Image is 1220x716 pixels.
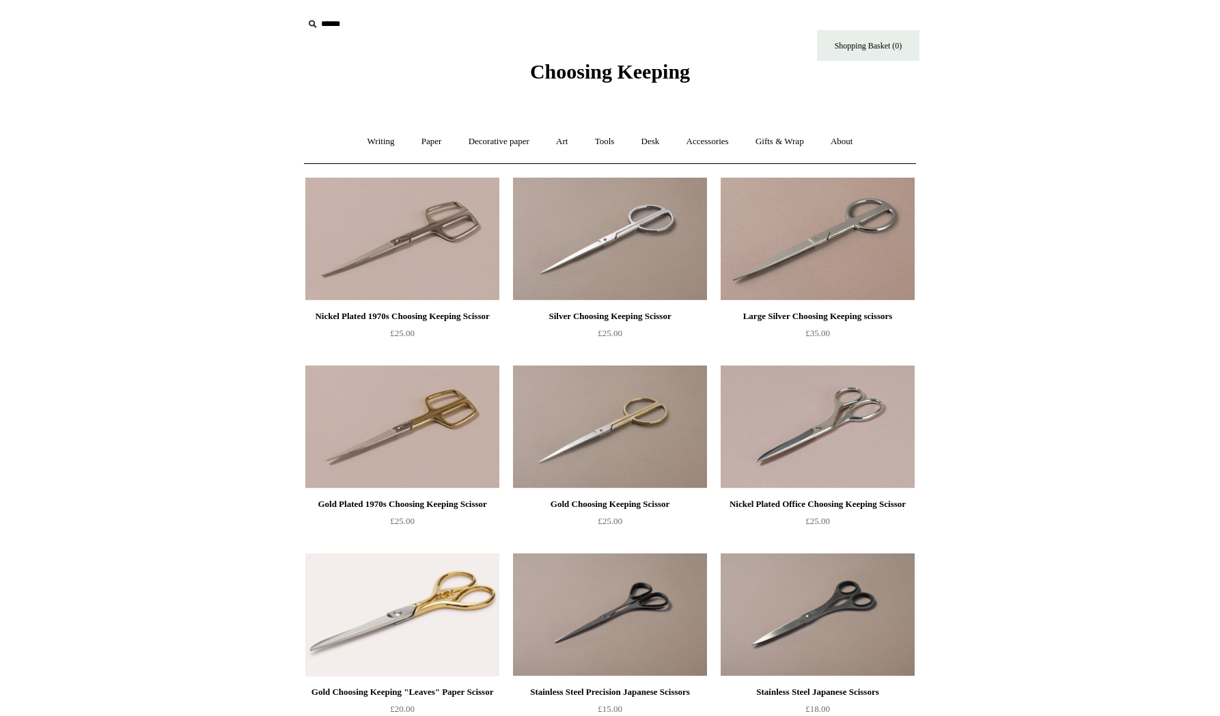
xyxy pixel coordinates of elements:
[721,178,915,301] a: Large Silver Choosing Keeping scissors Large Silver Choosing Keeping scissors
[513,553,707,676] a: Stainless Steel Precision Japanese Scissors Stainless Steel Precision Japanese Scissors
[818,124,865,160] a: About
[721,366,915,488] img: Nickel Plated Office Choosing Keeping Scissor
[309,496,496,512] div: Gold Plated 1970s Choosing Keeping Scissor
[598,516,622,526] span: £25.00
[805,516,830,526] span: £25.00
[583,124,627,160] a: Tools
[355,124,407,160] a: Writing
[456,124,542,160] a: Decorative paper
[544,124,580,160] a: Art
[513,178,707,301] a: Silver Choosing Keeping Scissor Silver Choosing Keeping Scissor
[309,684,496,700] div: Gold Choosing Keeping "Leaves" Paper Scissor
[305,553,499,676] a: Gold Choosing Keeping "Leaves" Paper Scissor Gold Choosing Keeping "Leaves" Paper Scissor
[305,308,499,364] a: Nickel Plated 1970s Choosing Keeping Scissor £25.00
[724,684,911,700] div: Stainless Steel Japanese Scissors
[721,178,915,301] img: Large Silver Choosing Keeping scissors
[817,30,919,61] a: Shopping Basket (0)
[513,178,707,301] img: Silver Choosing Keeping Scissor
[305,366,499,488] a: Gold Plated 1970s Choosing Keeping Scissor Gold Plated 1970s Choosing Keeping Scissor
[598,328,622,338] span: £25.00
[390,704,415,714] span: £20.00
[516,496,704,512] div: Gold Choosing Keeping Scissor
[530,60,690,83] span: Choosing Keeping
[721,366,915,488] a: Nickel Plated Office Choosing Keeping Scissor Nickel Plated Office Choosing Keeping Scissor
[724,308,911,325] div: Large Silver Choosing Keeping scissors
[390,516,415,526] span: £25.00
[598,704,622,714] span: £15.00
[674,124,741,160] a: Accessories
[721,308,915,364] a: Large Silver Choosing Keeping scissors £35.00
[305,178,499,301] a: Nickel Plated 1970s Choosing Keeping Scissor Nickel Plated 1970s Choosing Keeping Scissor
[721,496,915,552] a: Nickel Plated Office Choosing Keeping Scissor £25.00
[721,553,915,676] img: Stainless Steel Japanese Scissors
[513,553,707,676] img: Stainless Steel Precision Japanese Scissors
[513,308,707,364] a: Silver Choosing Keeping Scissor £25.00
[305,496,499,552] a: Gold Plated 1970s Choosing Keeping Scissor £25.00
[305,366,499,488] img: Gold Plated 1970s Choosing Keeping Scissor
[513,366,707,488] img: Gold Choosing Keeping Scissor
[516,684,704,700] div: Stainless Steel Precision Japanese Scissors
[513,366,707,488] a: Gold Choosing Keeping Scissor Gold Choosing Keeping Scissor
[516,308,704,325] div: Silver Choosing Keeping Scissor
[629,124,672,160] a: Desk
[513,496,707,552] a: Gold Choosing Keeping Scissor £25.00
[309,308,496,325] div: Nickel Plated 1970s Choosing Keeping Scissor
[530,71,690,81] a: Choosing Keeping
[805,704,830,714] span: £18.00
[721,553,915,676] a: Stainless Steel Japanese Scissors Stainless Steel Japanese Scissors
[743,124,816,160] a: Gifts & Wrap
[390,328,415,338] span: £25.00
[305,178,499,301] img: Nickel Plated 1970s Choosing Keeping Scissor
[805,328,830,338] span: £35.00
[409,124,454,160] a: Paper
[305,553,499,676] img: Gold Choosing Keeping "Leaves" Paper Scissor
[724,496,911,512] div: Nickel Plated Office Choosing Keeping Scissor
